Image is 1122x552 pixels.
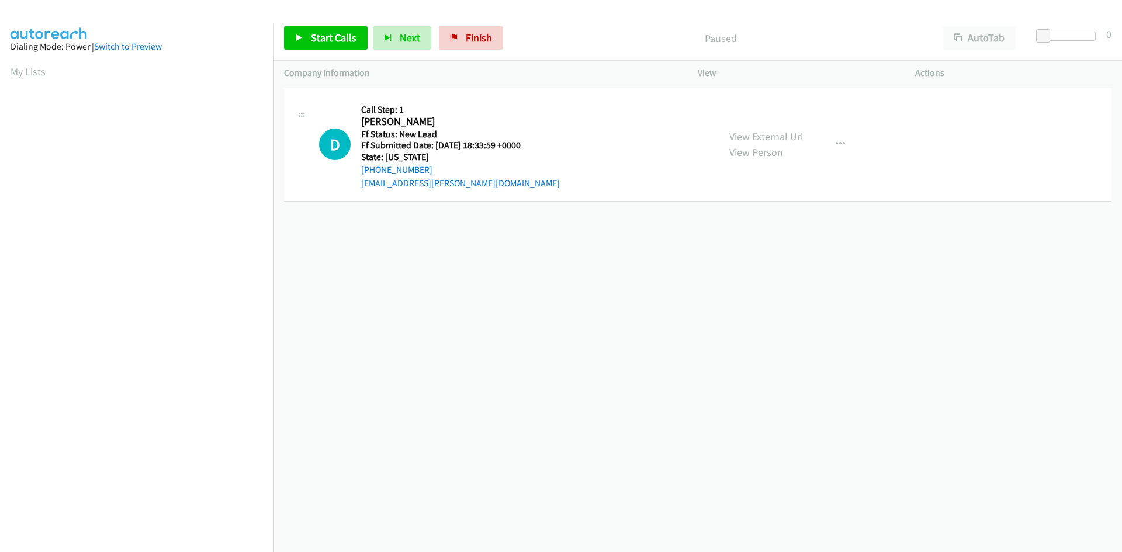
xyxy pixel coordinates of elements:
[11,40,263,54] div: Dialing Mode: Power |
[94,41,162,52] a: Switch to Preview
[361,129,560,140] h5: Ff Status: New Lead
[361,140,560,151] h5: Ff Submitted Date: [DATE] 18:33:59 +0000
[311,31,356,44] span: Start Calls
[361,104,560,116] h5: Call Step: 1
[698,66,894,80] p: View
[361,151,560,163] h5: State: [US_STATE]
[361,178,560,189] a: [EMAIL_ADDRESS][PERSON_NAME][DOMAIN_NAME]
[400,31,420,44] span: Next
[11,65,46,78] a: My Lists
[319,129,351,160] h1: D
[1042,32,1096,41] div: Delay between calls (in seconds)
[1106,26,1111,42] div: 0
[943,26,1016,50] button: AutoTab
[284,66,677,80] p: Company Information
[284,26,368,50] a: Start Calls
[319,129,351,160] div: The call is yet to be attempted
[729,130,804,143] a: View External Url
[361,164,432,175] a: [PHONE_NUMBER]
[373,26,431,50] button: Next
[361,115,535,129] h2: [PERSON_NAME]
[915,66,1111,80] p: Actions
[466,31,492,44] span: Finish
[439,26,503,50] a: Finish
[729,145,783,159] a: View Person
[519,30,922,46] p: Paused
